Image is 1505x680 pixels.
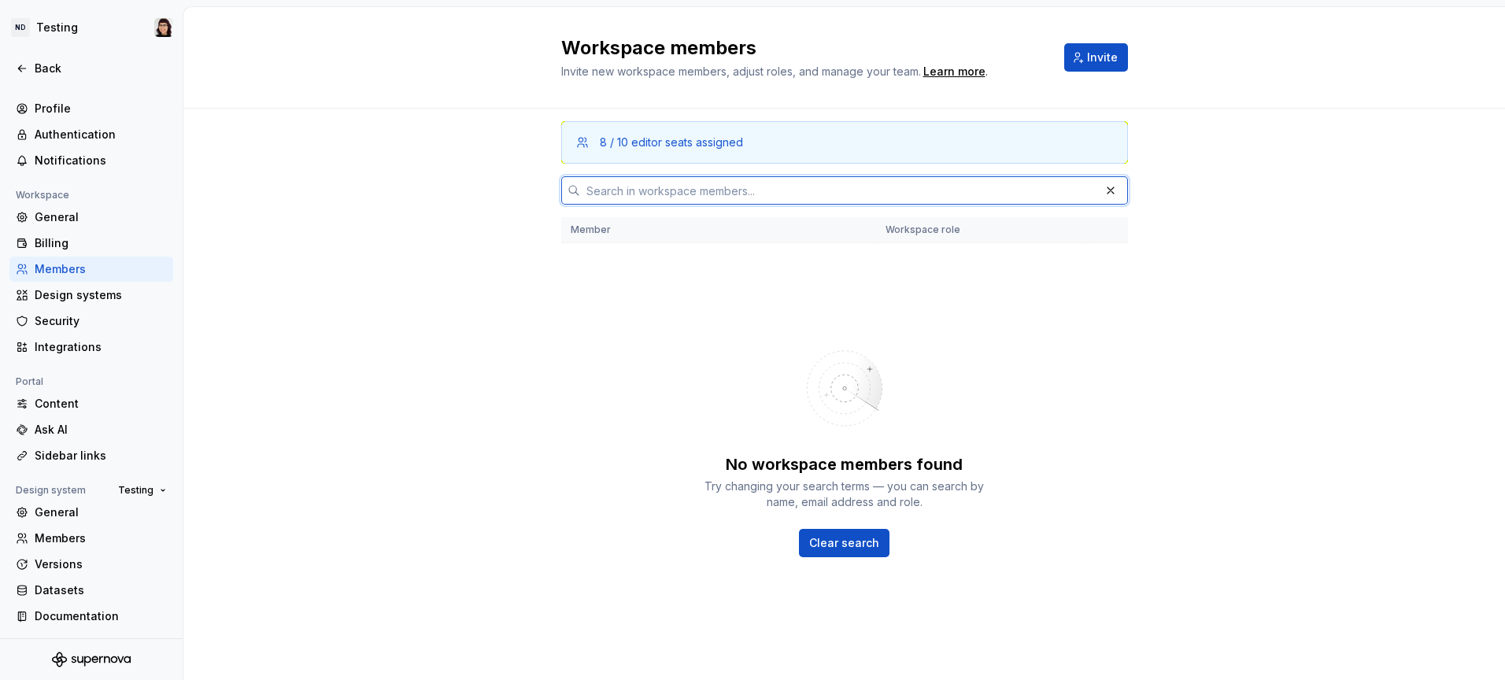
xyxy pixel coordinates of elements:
a: Sidebar links [9,443,173,468]
span: Testing [118,484,153,497]
div: Authentication [35,127,167,142]
div: Back [35,61,167,76]
a: Security [9,309,173,334]
img: Raquel Pereira [154,18,173,37]
input: Search in workspace members... [580,176,1100,205]
div: Versions [35,556,167,572]
svg: Supernova Logo [52,652,131,667]
a: Profile [9,96,173,121]
div: Sidebar links [35,448,167,464]
a: Members [9,526,173,551]
a: Members [9,257,173,282]
a: Learn more [923,64,985,79]
a: Versions [9,552,173,577]
div: Testing [36,20,78,35]
button: Clear search [799,529,889,557]
a: Documentation [9,604,173,629]
div: Members [35,261,167,277]
th: Member [561,217,876,243]
div: Portal [9,372,50,391]
div: Workspace [9,186,76,205]
a: Integrations [9,334,173,360]
a: Content [9,391,173,416]
div: General [35,209,167,225]
button: NDTestingRaquel Pereira [3,10,179,45]
a: General [9,205,173,230]
a: Ask AI [9,417,173,442]
div: Integrations [35,339,167,355]
a: Notifications [9,148,173,173]
a: Datasets [9,578,173,603]
div: 8 / 10 editor seats assigned [600,135,743,150]
h2: Workspace members [561,35,1045,61]
div: No workspace members found [726,453,963,475]
a: Billing [9,231,173,256]
span: Clear search [809,535,879,551]
span: . [921,66,988,78]
span: Invite [1087,50,1118,65]
div: Billing [35,235,167,251]
div: Documentation [35,608,167,624]
div: Datasets [35,582,167,598]
div: ND [11,18,30,37]
div: Members [35,530,167,546]
button: Invite [1064,43,1128,72]
span: Invite new workspace members, adjust roles, and manage your team. [561,65,921,78]
div: Design system [9,481,92,500]
a: Back [9,56,173,81]
div: Content [35,396,167,412]
a: General [9,500,173,525]
th: Workspace role [876,217,1087,243]
div: Try changing your search terms — you can search by name, email address and role. [703,479,986,510]
div: Design systems [35,287,167,303]
div: General [35,504,167,520]
div: Profile [35,101,167,116]
div: Ask AI [35,422,167,438]
a: Authentication [9,122,173,147]
a: Design systems [9,283,173,308]
div: Security [35,313,167,329]
div: Notifications [35,153,167,168]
